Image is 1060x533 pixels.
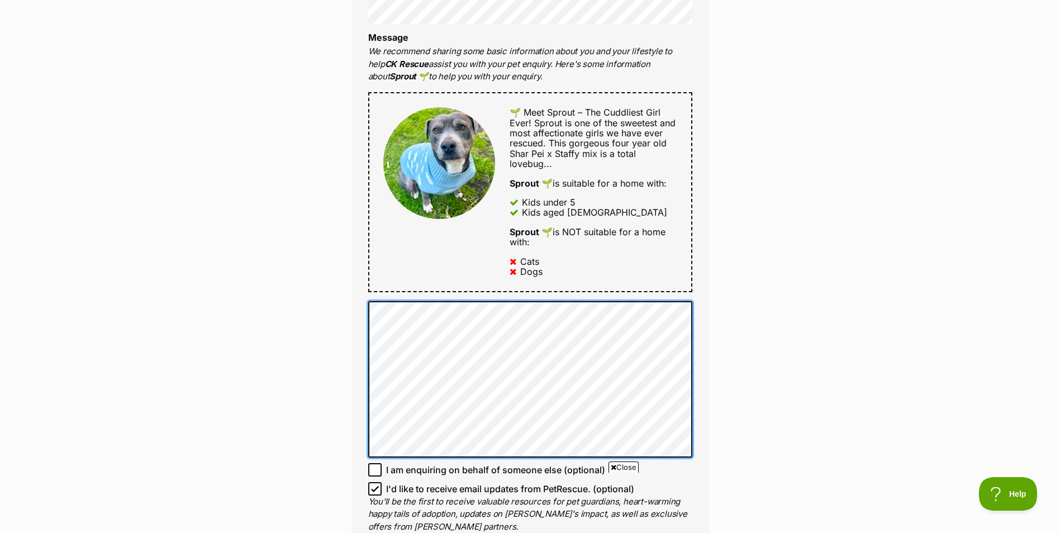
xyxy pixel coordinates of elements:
div: Dogs [520,266,543,277]
div: Cats [520,256,539,266]
iframe: Advertisement [259,477,801,527]
strong: Sprout 🌱 [389,71,428,82]
span: 🌱 Meet Sprout – The Cuddliest Girl Ever! [510,107,660,128]
span: Sprout is one of the sweetest and most affectionate girls we have ever rescued. This gorgeous fou... [510,117,676,170]
iframe: Help Scout Beacon - Open [979,477,1038,511]
span: I am enquiring on behalf of someone else (optional) [386,463,605,477]
strong: Sprout 🌱 [510,226,553,237]
div: is NOT suitable for a home with: [510,227,677,248]
p: We recommend sharing some basic information about you and your lifestyle to help assist you with ... [368,45,692,83]
label: Message [368,32,408,43]
div: Kids aged [DEMOGRAPHIC_DATA] [522,207,667,217]
strong: Sprout 🌱 [510,178,553,189]
div: is suitable for a home with: [510,178,677,188]
div: Kids under 5 [522,197,576,207]
strong: CK Rescue [385,59,429,69]
img: Sprout 🌱 [383,107,495,219]
span: Close [609,461,639,473]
